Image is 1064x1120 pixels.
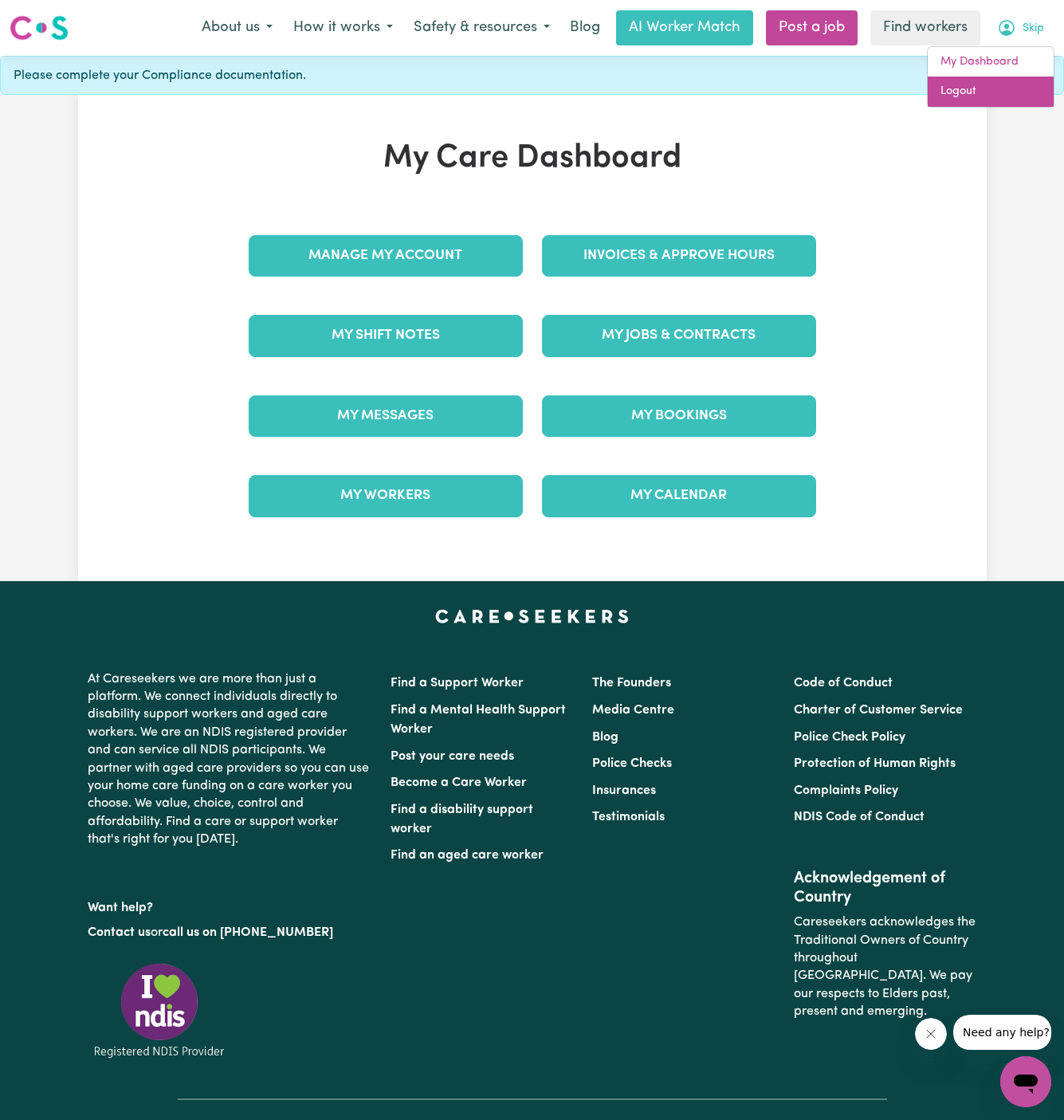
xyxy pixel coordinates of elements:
h1: My Care Dashboard [239,140,826,178]
a: Contact us [88,926,151,939]
a: My Shift Notes [249,315,523,356]
a: Post your care needs [391,750,514,763]
button: Safety & resources [403,11,560,45]
a: AI Worker Match [616,10,753,45]
iframe: Message from company [953,1015,1051,1050]
p: or [88,918,371,948]
a: Complaints Policy [794,784,898,797]
p: Careseekers acknowledges the Traditional Owners of Country throughout [GEOGRAPHIC_DATA]. We pay o... [794,907,976,1027]
a: Police Check Policy [794,731,905,744]
p: Want help? [88,893,371,917]
iframe: Button to launch messaging window [1000,1056,1051,1107]
img: Careseekers logo [10,14,69,42]
a: Manage My Account [249,235,523,277]
a: Blog [560,10,610,45]
a: My Messages [249,395,523,437]
div: My Account [927,46,1054,108]
button: About us [191,11,283,45]
a: Police Checks [592,757,672,770]
p: At Careseekers we are more than just a platform. We connect individuals directly to disability su... [88,664,371,855]
a: Find a Mental Health Support Worker [391,704,566,736]
span: Please complete your Compliance documentation. [14,66,306,85]
a: Find a disability support worker [391,804,533,835]
a: My Bookings [542,395,816,437]
a: The Founders [592,677,671,690]
a: Testimonials [592,811,665,823]
a: Careseekers home page [435,610,629,623]
a: Charter of Customer Service [794,704,963,717]
a: NDIS Code of Conduct [794,811,925,823]
a: Blog [592,731,618,744]
a: My Dashboard [928,47,1054,77]
a: My Calendar [542,475,816,517]
a: call us on [PHONE_NUMBER] [163,926,333,939]
img: Registered NDIS provider [88,961,231,1060]
a: Find a Support Worker [391,677,524,690]
a: Protection of Human Rights [794,757,956,770]
a: Careseekers logo [10,10,69,46]
a: Become a Care Worker [391,776,527,789]
button: How it works [283,11,403,45]
a: My Jobs & Contracts [542,315,816,356]
a: Find an aged care worker [391,849,544,862]
span: Skip [1023,20,1044,37]
a: Invoices & Approve Hours [542,235,816,277]
a: Post a job [766,10,858,45]
button: My Account [987,11,1054,45]
a: Media Centre [592,704,674,717]
a: My Workers [249,475,523,517]
a: Insurances [592,784,656,797]
a: Code of Conduct [794,677,893,690]
h2: Acknowledgement of Country [794,869,976,907]
iframe: Close message [915,1018,947,1050]
a: Logout [928,77,1054,107]
a: Find workers [870,10,980,45]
